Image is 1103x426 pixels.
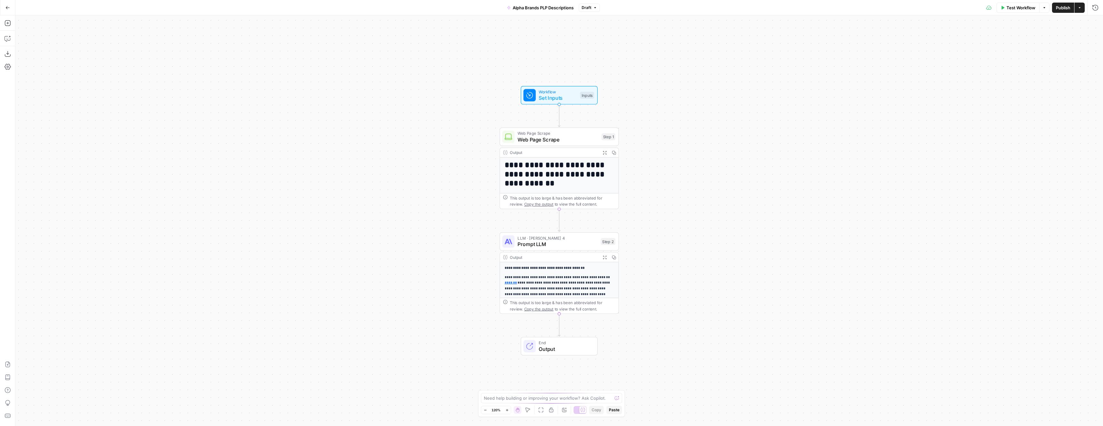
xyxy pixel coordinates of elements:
[524,307,553,311] span: Copy the output
[579,4,600,12] button: Draft
[558,314,560,336] g: Edge from step_2 to end
[510,300,615,312] div: This output is too large & has been abbreviated for review. to view the full content.
[602,133,615,141] div: Step 1
[539,94,577,102] span: Set Inputs
[609,407,619,413] span: Paste
[503,3,577,13] button: Alpha Brands PLP Descriptions
[601,238,616,245] div: Step 2
[539,340,591,346] span: End
[500,86,619,105] div: WorkflowSet InputsInputs
[510,254,598,260] div: Output
[518,235,598,241] span: LLM · [PERSON_NAME] 4
[518,136,598,143] span: Web Page Scrape
[518,240,598,248] span: Prompt LLM
[592,407,601,413] span: Copy
[558,209,560,232] g: Edge from step_1 to step_2
[589,406,604,414] button: Copy
[1056,4,1070,11] span: Publish
[513,4,574,11] span: Alpha Brands PLP Descriptions
[510,195,615,207] div: This output is too large & has been abbreviated for review. to view the full content.
[524,202,553,206] span: Copy the output
[492,407,501,413] span: 120%
[510,149,598,156] div: Output
[500,337,619,355] div: EndOutput
[539,345,591,353] span: Output
[580,92,594,99] div: Inputs
[606,406,622,414] button: Paste
[539,89,577,95] span: Workflow
[997,3,1039,13] button: Test Workflow
[582,5,591,11] span: Draft
[518,130,598,136] span: Web Page Scrape
[1006,4,1035,11] span: Test Workflow
[1052,3,1074,13] button: Publish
